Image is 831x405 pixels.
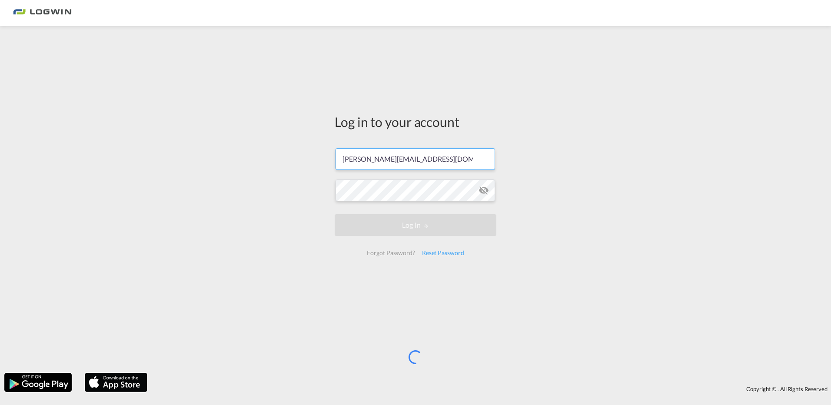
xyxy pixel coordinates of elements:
[419,245,468,261] div: Reset Password
[3,372,73,393] img: google.png
[152,382,831,396] div: Copyright © . All Rights Reserved
[335,214,496,236] button: LOGIN
[336,148,495,170] input: Enter email/phone number
[335,113,496,131] div: Log in to your account
[363,245,418,261] div: Forgot Password?
[13,3,72,23] img: bc73a0e0d8c111efacd525e4c8ad7d32.png
[84,372,148,393] img: apple.png
[479,185,489,196] md-icon: icon-eye-off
